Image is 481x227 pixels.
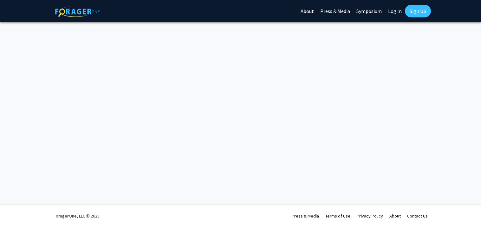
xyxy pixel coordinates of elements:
a: Press & Media [292,213,319,219]
a: Terms of Use [325,213,350,219]
a: Sign Up [405,5,431,17]
div: ForagerOne, LLC © 2025 [54,205,100,227]
a: About [389,213,401,219]
img: ForagerOne Logo [55,6,100,17]
a: Contact Us [407,213,428,219]
a: Privacy Policy [357,213,383,219]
